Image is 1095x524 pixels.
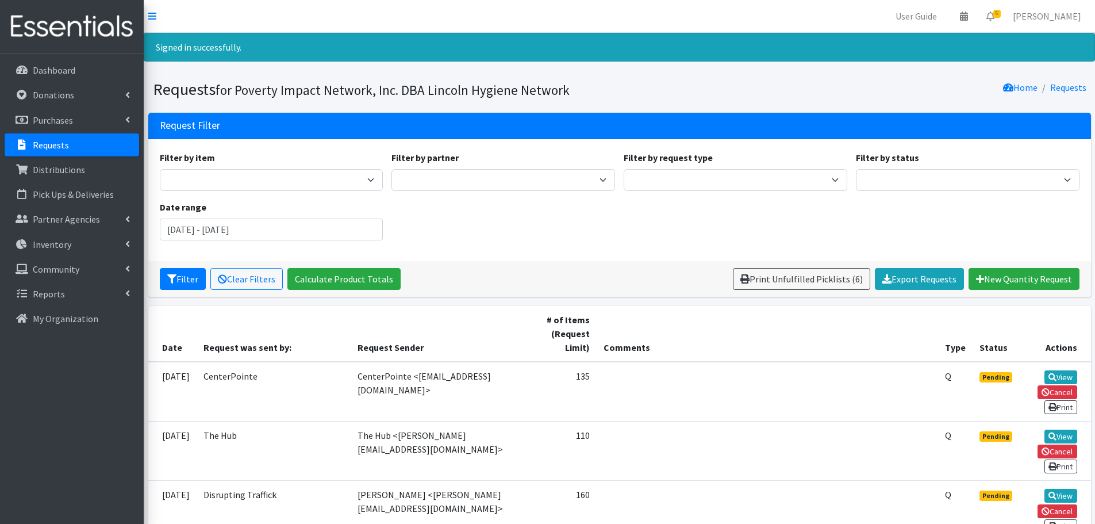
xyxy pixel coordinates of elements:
[148,421,197,480] td: [DATE]
[197,421,351,480] td: The Hub
[856,151,919,165] label: Filter by status
[148,306,197,362] th: Date
[945,370,951,382] abbr: Quantity
[733,268,870,290] a: Print Unfulfilled Picklists (6)
[33,313,98,324] p: My Organization
[33,164,85,175] p: Distributions
[1044,370,1077,384] a: View
[144,33,1095,62] div: Signed in successfully.
[528,421,597,480] td: 110
[216,82,570,98] small: for Poverty Impact Network, Inc. DBA Lincoln Hygiene Network
[197,362,351,422] td: CenterPointe
[979,491,1012,501] span: Pending
[5,208,139,231] a: Partner Agencies
[153,79,616,100] h1: Requests
[945,489,951,500] abbr: Quantity
[33,89,74,101] p: Donations
[1050,82,1086,93] a: Requests
[33,114,73,126] p: Purchases
[210,268,283,290] a: Clear Filters
[5,109,139,132] a: Purchases
[160,151,215,165] label: Filter by item
[5,133,139,156] a: Requests
[886,5,946,28] a: User Guide
[5,83,139,106] a: Donations
[33,139,69,151] p: Requests
[33,239,71,250] p: Inventory
[973,306,1021,362] th: Status
[528,362,597,422] td: 135
[33,64,75,76] p: Dashboard
[624,151,713,165] label: Filter by request type
[969,268,1079,290] a: New Quantity Request
[977,5,1004,28] a: 6
[148,362,197,422] td: [DATE]
[979,431,1012,442] span: Pending
[5,158,139,181] a: Distributions
[993,10,1001,18] span: 6
[33,189,114,200] p: Pick Ups & Deliveries
[33,263,79,275] p: Community
[160,120,220,132] h3: Request Filter
[1004,5,1090,28] a: [PERSON_NAME]
[160,200,206,214] label: Date range
[938,306,973,362] th: Type
[1044,489,1077,503] a: View
[5,282,139,305] a: Reports
[1044,430,1077,443] a: View
[1044,460,1077,473] a: Print
[875,268,964,290] a: Export Requests
[597,306,938,362] th: Comments
[5,59,139,82] a: Dashboard
[1038,385,1077,399] a: Cancel
[979,372,1012,383] span: Pending
[528,306,597,362] th: # of Items (Request Limit)
[5,233,139,256] a: Inventory
[160,219,383,240] input: January 1, 2011 - December 31, 2011
[160,268,206,290] button: Filter
[351,306,528,362] th: Request Sender
[351,421,528,480] td: The Hub <[PERSON_NAME][EMAIL_ADDRESS][DOMAIN_NAME]>
[391,151,459,165] label: Filter by partner
[1038,504,1077,518] a: Cancel
[5,258,139,281] a: Community
[5,7,139,46] img: HumanEssentials
[5,307,139,330] a: My Organization
[1003,82,1038,93] a: Home
[287,268,401,290] a: Calculate Product Totals
[33,288,65,300] p: Reports
[351,362,528,422] td: CenterPointe <[EMAIL_ADDRESS][DOMAIN_NAME]>
[197,306,351,362] th: Request was sent by:
[5,183,139,206] a: Pick Ups & Deliveries
[1044,400,1077,414] a: Print
[1021,306,1091,362] th: Actions
[945,430,951,441] abbr: Quantity
[1038,445,1077,458] a: Cancel
[33,213,100,225] p: Partner Agencies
